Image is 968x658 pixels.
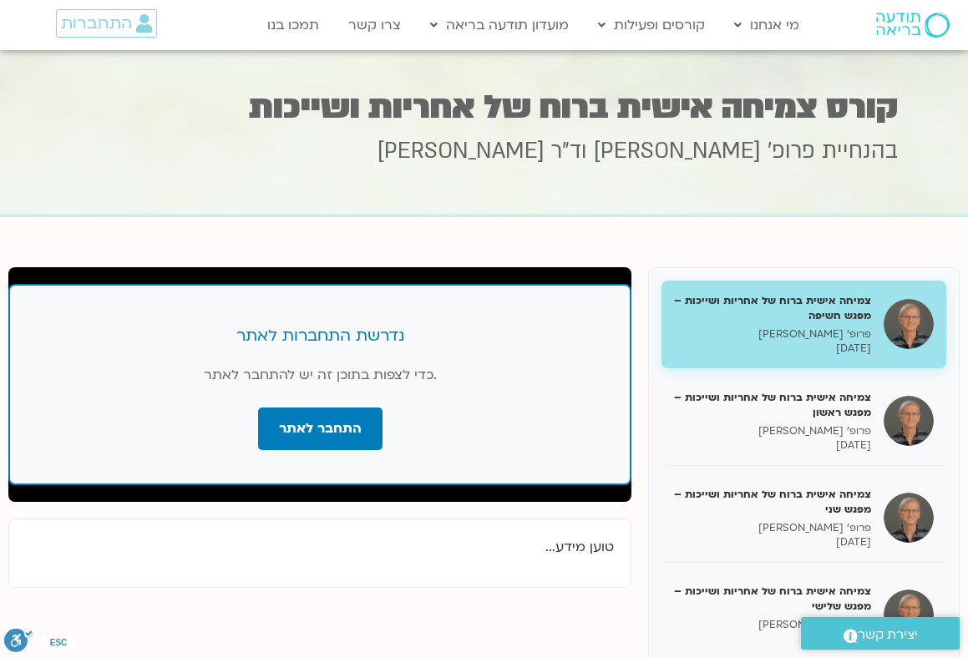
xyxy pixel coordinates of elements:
[674,293,871,323] h5: צמיחה אישית ברוח של אחריות ושייכות – מפגש חשיפה
[801,617,960,650] a: יצירת קשר
[259,9,327,41] a: תמכו בנו
[674,327,871,342] p: פרופ' [PERSON_NAME]
[590,9,713,41] a: קורסים ופעילות
[884,299,934,349] img: צמיחה אישית ברוח של אחריות ושייכות – מפגש חשיפה
[876,13,950,38] img: תודעה בריאה
[61,14,132,33] span: התחברות
[71,91,898,124] h1: קורס צמיחה אישית ברוח של אחריות ושייכות
[884,590,934,640] img: צמיחה אישית ברוח של אחריות ושייכות – מפגש שלישי
[674,632,871,646] p: [DATE]
[674,487,871,517] h5: צמיחה אישית ברוח של אחריות ושייכות – מפגש שני
[258,407,383,450] a: התחבר לאתר
[340,9,409,41] a: צרו קשר
[726,9,808,41] a: מי אנחנו
[674,438,871,453] p: [DATE]
[858,624,918,646] span: יצירת קשר
[43,364,596,387] p: כדי לצפות בתוכן זה יש להתחבר לאתר.
[884,493,934,543] img: צמיחה אישית ברוח של אחריות ושייכות – מפגש שני
[674,424,871,438] p: פרופ' [PERSON_NAME]
[26,536,614,559] p: טוען מידע...
[674,390,871,420] h5: צמיחה אישית ברוח של אחריות ושייכות – מפגש ראשון
[884,396,934,446] img: צמיחה אישית ברוח של אחריות ושייכות – מפגש ראשון
[674,521,871,535] p: פרופ' [PERSON_NAME]
[674,342,871,356] p: [DATE]
[674,535,871,549] p: [DATE]
[674,618,871,632] p: פרופ' [PERSON_NAME]
[43,326,596,347] h3: נדרשת התחברות לאתר
[674,584,871,614] h5: צמיחה אישית ברוח של אחריות ושייכות – מפגש שלישי
[56,9,157,38] a: התחברות
[422,9,577,41] a: מועדון תודעה בריאה
[822,136,898,166] span: בהנחיית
